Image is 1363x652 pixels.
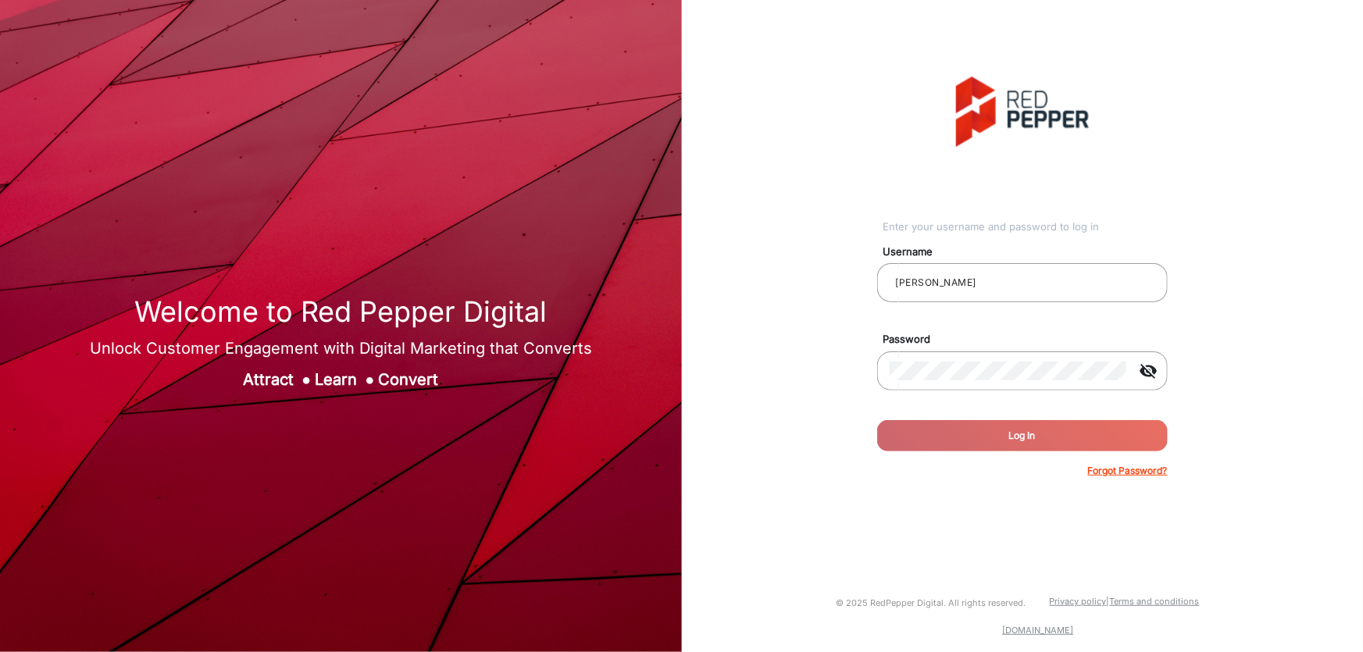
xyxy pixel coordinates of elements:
[365,370,374,389] span: ●
[872,332,1186,347] mat-label: Password
[872,244,1186,260] mat-label: Username
[90,295,592,329] h1: Welcome to Red Pepper Digital
[877,420,1168,451] button: Log In
[1088,464,1168,478] p: Forgot Password?
[956,77,1089,147] img: vmg-logo
[90,337,592,360] div: Unlock Customer Engagement with Digital Marketing that Converts
[883,219,1168,235] div: Enter your username and password to log in
[1110,596,1200,607] a: Terms and conditions
[1107,596,1110,607] a: |
[1130,362,1168,380] mat-icon: visibility_off
[1050,596,1107,607] a: Privacy policy
[890,273,1155,292] input: Your username
[90,368,592,391] div: Attract Learn Convert
[1002,625,1073,636] a: [DOMAIN_NAME]
[302,370,311,389] span: ●
[837,597,1026,608] small: © 2025 RedPepper Digital. All rights reserved.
